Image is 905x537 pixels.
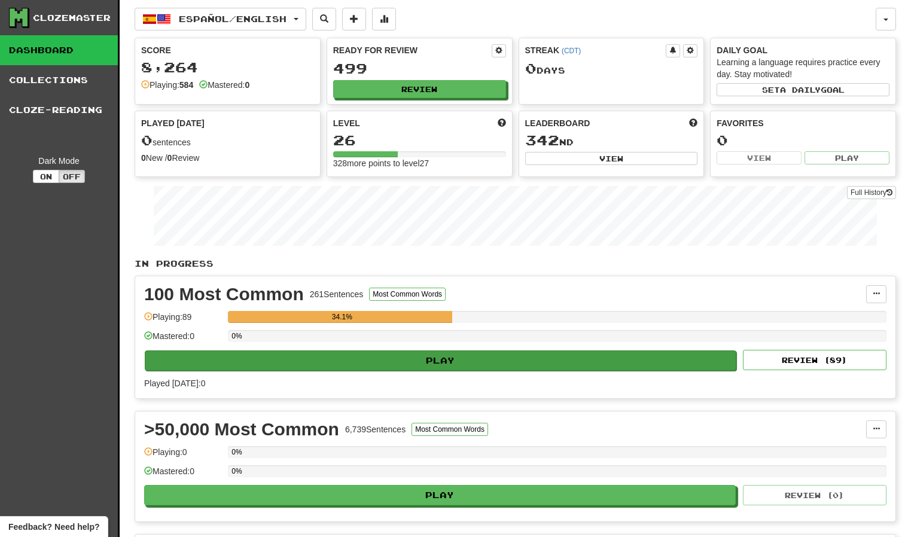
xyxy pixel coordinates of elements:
[245,80,249,90] strong: 0
[780,86,821,94] span: a daily
[717,133,889,148] div: 0
[144,330,222,350] div: Mastered: 0
[847,186,896,199] a: Full History
[743,485,886,505] button: Review (0)
[144,446,222,466] div: Playing: 0
[498,117,506,129] span: Score more points to level up
[199,79,249,91] div: Mastered:
[717,117,889,129] div: Favorites
[717,44,889,56] div: Daily Goal
[179,14,287,24] span: Español / English
[141,153,146,163] strong: 0
[717,151,802,164] button: View
[333,157,506,169] div: 328 more points to level 27
[141,132,153,148] span: 0
[141,44,314,56] div: Score
[141,117,205,129] span: Played [DATE]
[525,61,698,77] div: Day s
[167,153,172,163] strong: 0
[333,117,360,129] span: Level
[525,117,590,129] span: Leaderboard
[333,133,506,148] div: 26
[717,83,889,96] button: Seta dailygoal
[342,8,366,30] button: Add sentence to collection
[231,311,452,323] div: 34.1%
[562,47,581,55] a: (CDT)
[144,285,304,303] div: 100 Most Common
[33,12,111,24] div: Clozemaster
[141,133,314,148] div: sentences
[805,151,889,164] button: Play
[369,288,446,301] button: Most Common Words
[412,423,488,436] button: Most Common Words
[525,152,698,165] button: View
[717,56,889,80] div: Learning a language requires practice every day. Stay motivated!
[525,60,537,77] span: 0
[9,155,109,167] div: Dark Mode
[141,152,314,164] div: New / Review
[333,44,492,56] div: Ready for Review
[144,311,222,331] div: Playing: 89
[144,465,222,485] div: Mastered: 0
[8,521,99,533] span: Open feedback widget
[372,8,396,30] button: More stats
[333,80,506,98] button: Review
[333,61,506,76] div: 499
[144,485,736,505] button: Play
[310,288,364,300] div: 261 Sentences
[144,420,339,438] div: >50,000 Most Common
[135,8,306,30] button: Español/English
[525,132,559,148] span: 342
[141,60,314,75] div: 8,264
[743,350,886,370] button: Review (89)
[525,44,666,56] div: Streak
[525,133,698,148] div: nd
[135,258,896,270] p: In Progress
[59,170,85,183] button: Off
[345,423,406,435] div: 6,739 Sentences
[141,79,193,91] div: Playing:
[179,80,193,90] strong: 584
[145,350,736,371] button: Play
[33,170,59,183] button: On
[144,379,205,388] span: Played [DATE]: 0
[312,8,336,30] button: Search sentences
